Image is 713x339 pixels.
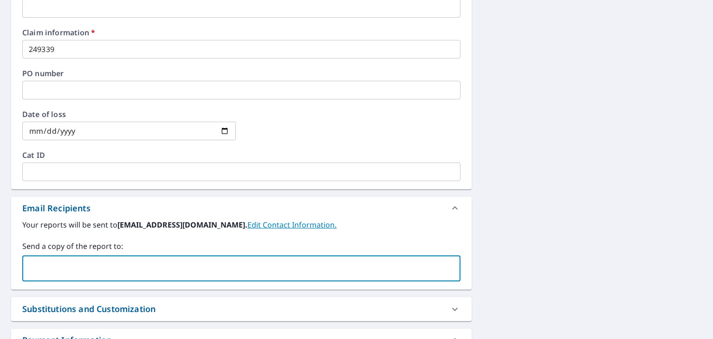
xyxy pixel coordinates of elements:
[22,29,460,36] label: Claim information
[22,70,460,77] label: PO number
[22,202,91,215] div: Email Recipients
[22,151,460,159] label: Cat ID
[11,297,472,321] div: Substitutions and Customization
[11,197,472,219] div: Email Recipients
[22,241,460,252] label: Send a copy of the report to:
[117,220,247,230] b: [EMAIL_ADDRESS][DOMAIN_NAME].
[247,220,337,230] a: EditContactInfo
[22,219,460,230] label: Your reports will be sent to
[22,303,156,315] div: Substitutions and Customization
[22,111,236,118] label: Date of loss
